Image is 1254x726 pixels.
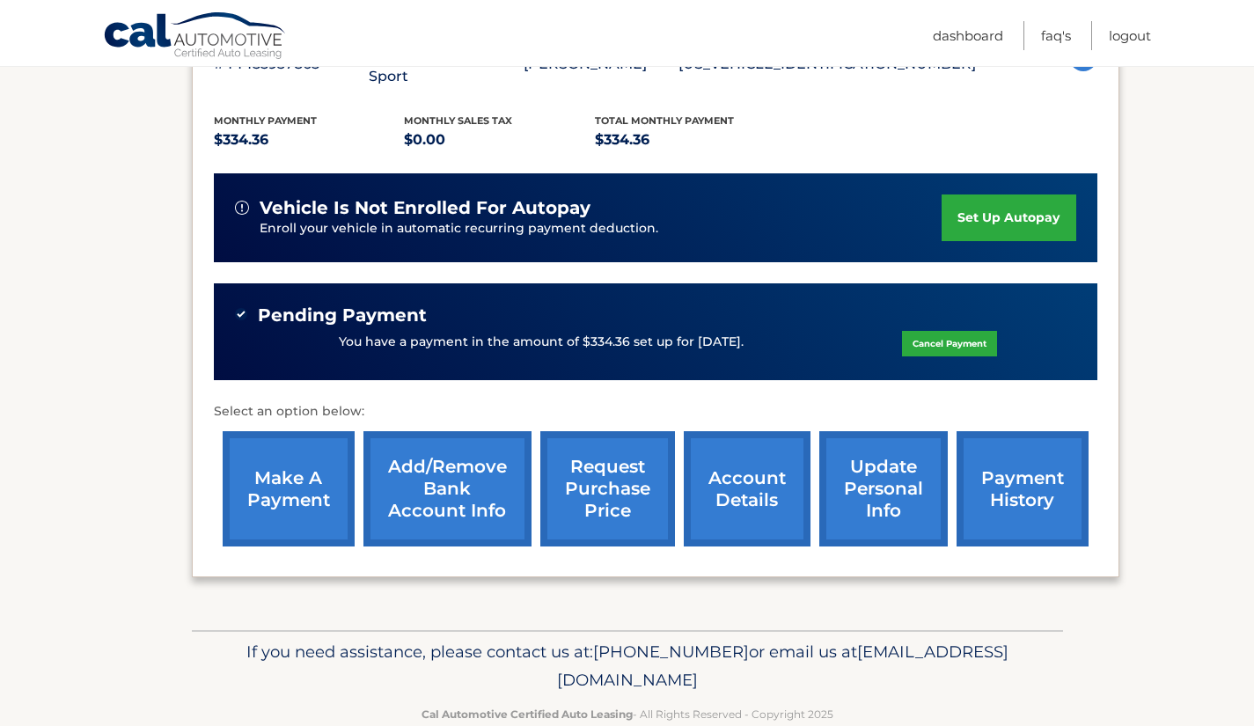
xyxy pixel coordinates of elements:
img: alert-white.svg [235,201,249,215]
p: - All Rights Reserved - Copyright 2025 [203,705,1052,723]
a: account details [684,431,810,546]
span: Pending Payment [258,304,427,326]
p: $334.36 [214,128,405,152]
span: [PHONE_NUMBER] [593,642,749,662]
a: Add/Remove bank account info [363,431,532,546]
img: check-green.svg [235,308,247,320]
a: request purchase price [540,431,675,546]
strong: Cal Automotive Certified Auto Leasing [422,708,633,721]
p: $334.36 [595,128,786,152]
p: You have a payment in the amount of $334.36 set up for [DATE]. [339,333,744,352]
a: make a payment [223,431,355,546]
p: If you need assistance, please contact us at: or email us at [203,638,1052,694]
span: [EMAIL_ADDRESS][DOMAIN_NAME] [557,642,1008,690]
a: FAQ's [1041,21,1071,50]
a: update personal info [819,431,948,546]
p: Select an option below: [214,401,1097,422]
a: Dashboard [933,21,1003,50]
p: $0.00 [404,128,595,152]
a: Logout [1109,21,1151,50]
a: Cal Automotive [103,11,288,62]
a: set up autopay [942,194,1075,241]
p: Enroll your vehicle in automatic recurring payment deduction. [260,219,942,238]
span: Total Monthly Payment [595,114,734,127]
a: payment history [957,431,1089,546]
span: vehicle is not enrolled for autopay [260,197,590,219]
a: Cancel Payment [902,331,997,356]
span: Monthly sales Tax [404,114,512,127]
span: Monthly Payment [214,114,317,127]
